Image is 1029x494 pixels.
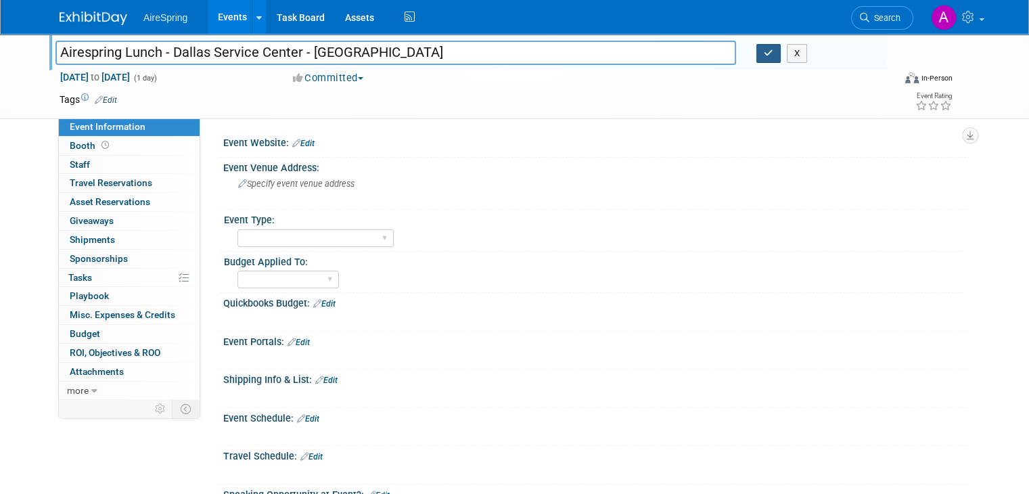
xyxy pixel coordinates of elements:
div: Event Type: [224,210,963,227]
a: Budget [59,325,200,343]
span: Booth [70,140,112,151]
td: Toggle Event Tabs [173,400,200,418]
span: to [89,72,101,83]
td: Tags [60,93,117,106]
div: Budget Applied To: [224,252,963,269]
a: Sponsorships [59,250,200,268]
a: Staff [59,156,200,174]
a: Asset Reservations [59,193,200,211]
div: Event Portals: [223,332,969,349]
span: Travel Reservations [70,177,152,188]
a: Travel Reservations [59,174,200,192]
div: Event Rating [915,93,952,99]
a: Event Information [59,118,200,136]
span: Shipments [70,234,115,245]
span: Giveaways [70,215,114,226]
span: Staff [70,159,90,170]
span: Specify event venue address [238,179,355,189]
div: Shipping Info & List: [223,369,969,387]
span: Search [869,13,900,23]
a: Edit [315,376,338,385]
a: Shipments [59,231,200,249]
img: ExhibitDay [60,12,127,25]
span: Budget [70,328,100,339]
div: Event Venue Address: [223,158,969,175]
img: Angie Handal [931,5,957,30]
span: Misc. Expenses & Credits [70,309,175,320]
div: Travel Schedule: [223,446,969,464]
div: Quickbooks Budget: [223,293,969,311]
div: Event Website: [223,133,969,150]
td: Personalize Event Tab Strip [149,400,173,418]
a: Attachments [59,363,200,381]
a: ROI, Objectives & ROO [59,344,200,362]
button: Committed [288,71,369,85]
span: Sponsorships [70,253,128,264]
a: Edit [300,452,323,462]
span: Tasks [68,272,92,283]
span: Attachments [70,366,124,377]
span: more [67,385,89,396]
a: Search [851,6,913,30]
a: Edit [95,95,117,105]
a: Edit [288,338,310,347]
a: Booth [59,137,200,155]
a: more [59,382,200,400]
span: ROI, Objectives & ROO [70,347,160,358]
span: Booth not reserved yet [99,140,112,150]
a: Edit [313,299,336,309]
a: Giveaways [59,212,200,230]
span: AireSpring [143,12,187,23]
a: Edit [297,414,319,424]
button: X [787,44,808,63]
div: Event Schedule: [223,408,969,426]
span: Asset Reservations [70,196,150,207]
span: [DATE] [DATE] [60,71,131,83]
a: Playbook [59,287,200,305]
div: Event Format [821,70,953,91]
span: (1 day) [133,74,157,83]
span: Event Information [70,121,145,132]
div: In-Person [921,73,953,83]
a: Tasks [59,269,200,287]
span: Playbook [70,290,109,301]
a: Misc. Expenses & Credits [59,306,200,324]
a: Edit [292,139,315,148]
img: Format-Inperson.png [905,72,919,83]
